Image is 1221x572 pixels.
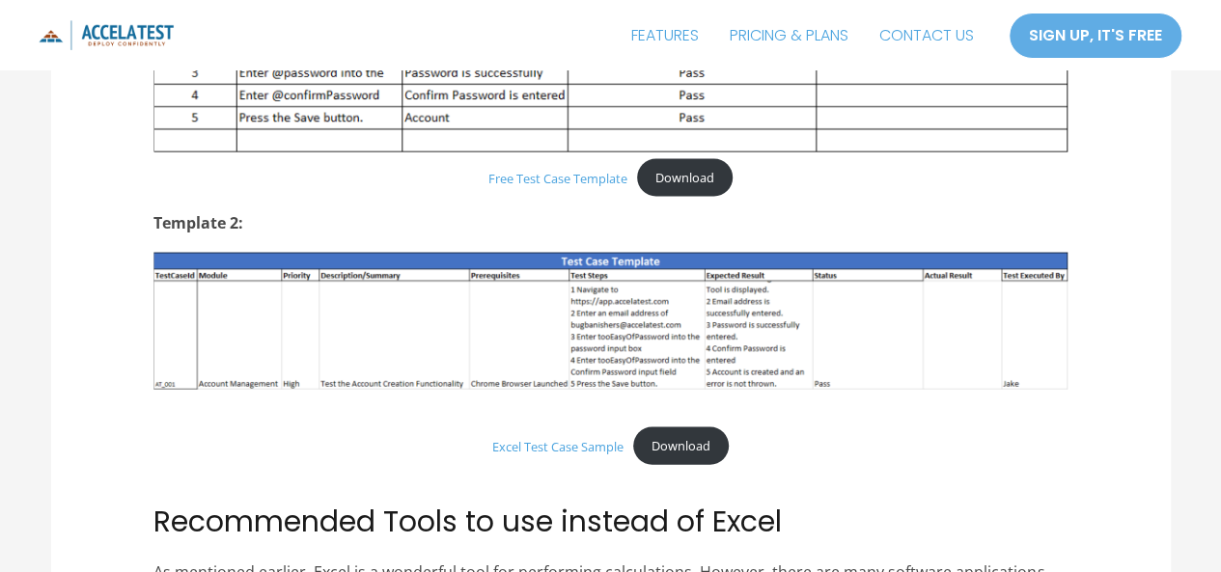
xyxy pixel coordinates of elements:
[488,170,627,187] a: Free Test Case Template
[492,438,624,455] a: Excel Test Case Sample
[39,20,174,50] img: icon
[864,12,989,60] a: CONTACT US
[153,501,782,542] span: Recommended Tools to use instead of Excel
[637,159,733,197] a: Download
[616,12,989,60] nav: Site Navigation
[153,212,243,233] strong: Template 2:
[1009,13,1182,59] a: SIGN UP, IT'S FREE
[616,12,714,60] a: FEATURES
[633,427,729,465] a: Download
[714,12,864,60] a: PRICING & PLANS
